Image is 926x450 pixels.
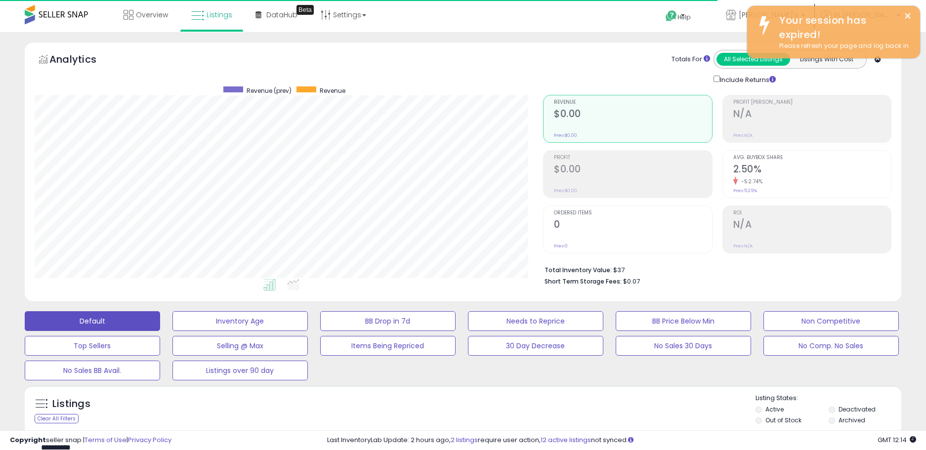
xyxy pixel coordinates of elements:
[763,311,899,331] button: Non Competitive
[739,10,799,20] span: [PERSON_NAME]'s
[733,132,753,138] small: Prev: N/A
[839,405,876,413] label: Deactivated
[554,243,568,249] small: Prev: 0
[541,435,591,445] a: 12 active listings
[616,311,751,331] button: BB Price Below Min
[320,311,456,331] button: BB Drop in 7d
[207,10,232,20] span: Listings
[658,2,710,32] a: Help
[451,435,478,445] a: 2 listings
[554,132,577,138] small: Prev: $0.00
[468,311,603,331] button: Needs to Reprice
[733,210,891,216] span: ROI
[247,86,292,95] span: Revenue (prev)
[733,108,891,122] h2: N/A
[35,414,79,423] div: Clear All Filters
[554,164,712,177] h2: $0.00
[706,74,788,85] div: Include Returns
[738,178,763,185] small: -52.74%
[327,436,916,445] div: Last InventoryLab Update: 2 hours ago, require user action, not synced.
[756,394,901,403] p: Listing States:
[677,13,691,21] span: Help
[672,55,710,64] div: Totals For
[545,263,884,275] li: $37
[554,155,712,161] span: Profit
[623,277,640,286] span: $0.07
[172,336,308,356] button: Selling @ Max
[733,219,891,232] h2: N/A
[772,41,913,51] div: Please refresh your page and log back in
[468,336,603,356] button: 30 Day Decrease
[839,416,865,424] label: Archived
[665,10,677,22] i: Get Help
[554,100,712,105] span: Revenue
[733,188,757,194] small: Prev: 5.29%
[878,435,916,445] span: 2025-08-10 12:14 GMT
[52,397,90,411] h5: Listings
[266,10,297,20] span: DataHub
[733,155,891,161] span: Avg. Buybox Share
[772,13,913,41] div: Your session has expired!
[765,416,801,424] label: Out of Stock
[716,53,790,66] button: All Selected Listings
[790,53,863,66] button: Listings With Cost
[10,436,171,445] div: seller snap | |
[763,336,899,356] button: No Comp. No Sales
[172,361,308,380] button: Listings over 90 day
[10,435,46,445] strong: Copyright
[765,405,784,413] label: Active
[25,336,160,356] button: Top Sellers
[554,219,712,232] h2: 0
[25,361,160,380] button: No Sales BB Avail.
[320,336,456,356] button: Items Being Repriced
[616,336,751,356] button: No Sales 30 Days
[136,10,168,20] span: Overview
[84,435,126,445] a: Terms of Use
[128,435,171,445] a: Privacy Policy
[25,311,160,331] button: Default
[49,52,116,69] h5: Analytics
[554,188,577,194] small: Prev: $0.00
[296,5,314,15] div: Tooltip anchor
[554,210,712,216] span: Ordered Items
[172,311,308,331] button: Inventory Age
[545,277,622,286] b: Short Term Storage Fees:
[545,266,612,274] b: Total Inventory Value:
[320,86,345,95] span: Revenue
[904,10,912,22] button: ×
[733,243,753,249] small: Prev: N/A
[554,108,712,122] h2: $0.00
[733,100,891,105] span: Profit [PERSON_NAME]
[733,164,891,177] h2: 2.50%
